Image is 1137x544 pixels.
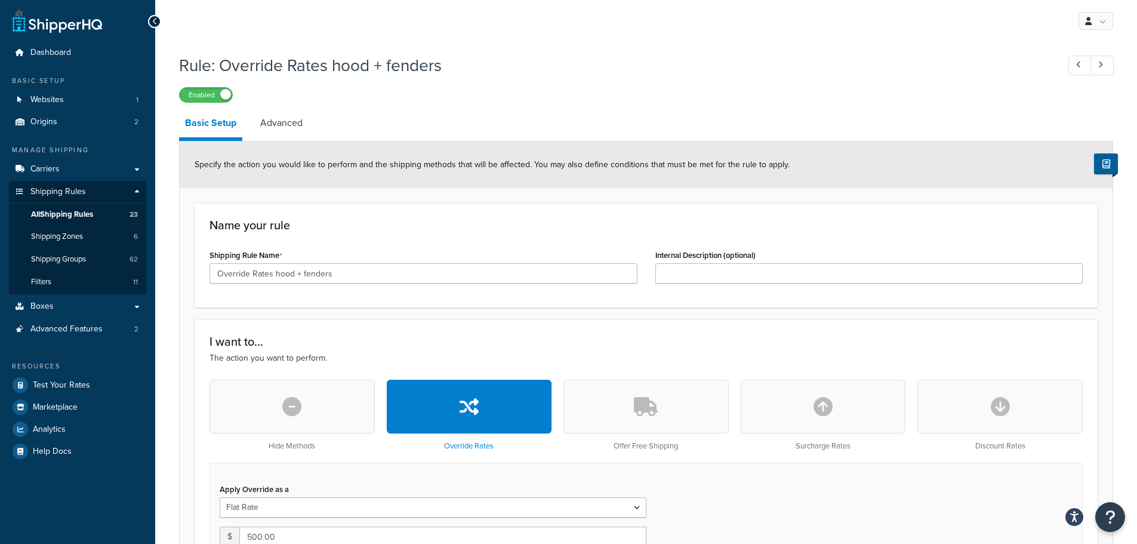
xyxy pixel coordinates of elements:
a: Boxes [9,296,146,318]
a: Shipping Zones6 [9,226,146,248]
span: Websites [30,95,64,105]
div: Discount Rates [917,380,1083,451]
a: Shipping Groups62 [9,248,146,271]
li: Origins [9,111,146,133]
a: Carriers [9,158,146,180]
label: Apply Override as a [220,485,289,494]
span: 2 [134,324,138,334]
li: Advanced Features [9,318,146,340]
span: Specify the action you would like to perform and the shipping methods that will be affected. You ... [195,158,790,171]
span: 62 [130,254,138,265]
span: 23 [130,210,138,220]
li: Shipping Zones [9,226,146,248]
div: Basic Setup [9,76,146,86]
a: Previous Record [1068,56,1092,75]
a: Marketplace [9,397,146,418]
a: Advanced [254,109,309,137]
span: Origins [30,117,57,127]
span: Boxes [30,302,54,312]
span: Carriers [30,164,60,174]
h1: Rule: Override Rates hood + fenders [179,54,1046,77]
a: Dashboard [9,42,146,64]
a: Shipping Rules [9,181,146,203]
a: Test Your Rates [9,374,146,396]
span: Shipping Zones [31,232,83,242]
div: Offer Free Shipping [563,380,729,451]
span: Advanced Features [30,324,103,334]
span: Analytics [33,425,66,435]
button: Show Help Docs [1094,153,1118,174]
label: Enabled [180,88,232,102]
a: Analytics [9,419,146,440]
span: Test Your Rates [33,380,90,391]
span: Filters [31,277,51,287]
li: Shipping Rules [9,181,146,294]
span: Shipping Groups [31,254,86,265]
span: Shipping Rules [30,187,86,197]
span: Marketplace [33,402,78,413]
a: Basic Setup [179,109,242,141]
a: Advanced Features2 [9,318,146,340]
div: Hide Methods [209,380,375,451]
li: Filters [9,271,146,293]
span: Help Docs [33,447,72,457]
h3: I want to... [209,335,1083,348]
span: All Shipping Rules [31,210,93,220]
span: Dashboard [30,48,71,58]
p: The action you want to perform. [209,352,1083,365]
a: Filters11 [9,271,146,293]
a: Origins2 [9,111,146,133]
div: Surcharge Rates [741,380,906,451]
a: AllShipping Rules23 [9,204,146,226]
a: Websites1 [9,89,146,111]
span: 1 [136,95,138,105]
span: 2 [134,117,138,127]
a: Help Docs [9,441,146,462]
a: Next Record [1090,56,1114,75]
div: Manage Shipping [9,145,146,155]
label: Internal Description (optional) [655,251,756,260]
div: Override Rates [387,380,552,451]
span: 11 [133,277,138,287]
button: Open Resource Center [1095,502,1125,532]
div: Resources [9,361,146,371]
span: 6 [134,232,138,242]
h3: Name your rule [209,219,1083,232]
label: Shipping Rule Name [209,251,282,260]
li: Shipping Groups [9,248,146,271]
li: Websites [9,89,146,111]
